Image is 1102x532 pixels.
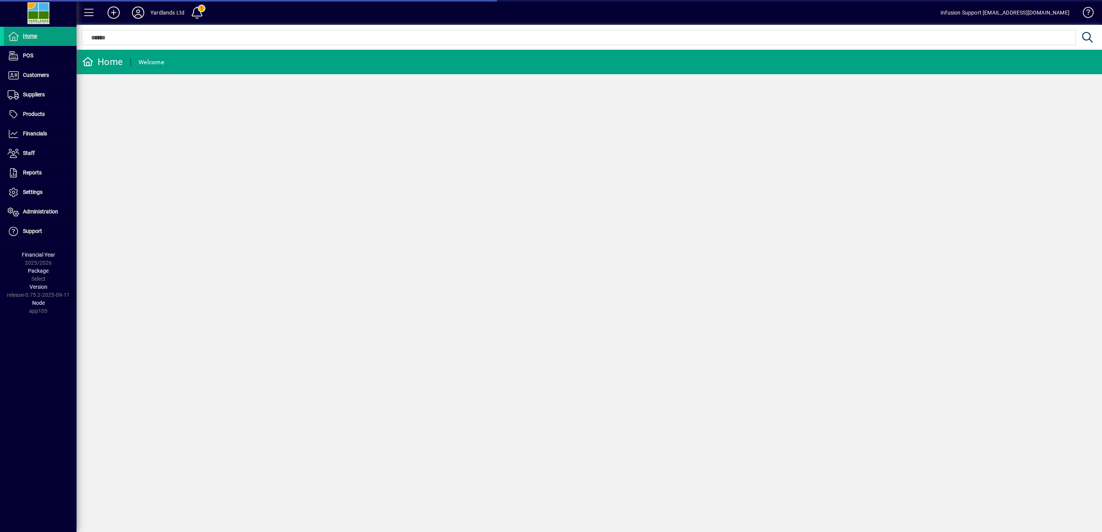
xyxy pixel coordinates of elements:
[23,189,42,195] span: Settings
[23,52,33,59] span: POS
[139,56,164,68] div: Welcome
[126,6,150,20] button: Profile
[23,208,58,215] span: Administration
[23,91,45,98] span: Suppliers
[32,300,45,306] span: Node
[4,66,77,85] a: Customers
[941,7,1069,19] div: Infusion Support [EMAIL_ADDRESS][DOMAIN_NAME]
[4,163,77,182] a: Reports
[82,56,123,68] div: Home
[4,124,77,143] a: Financials
[4,144,77,163] a: Staff
[29,284,47,290] span: Version
[23,33,37,39] span: Home
[4,85,77,104] a: Suppliers
[150,7,184,19] div: Yardlands Ltd
[4,183,77,202] a: Settings
[23,111,45,117] span: Products
[101,6,126,20] button: Add
[23,228,42,234] span: Support
[23,169,42,176] span: Reports
[4,105,77,124] a: Products
[4,222,77,241] a: Support
[4,202,77,221] a: Administration
[22,252,55,258] span: Financial Year
[23,72,49,78] span: Customers
[28,268,49,274] span: Package
[23,150,35,156] span: Staff
[23,130,47,137] span: Financials
[4,46,77,65] a: POS
[1077,2,1092,26] a: Knowledge Base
